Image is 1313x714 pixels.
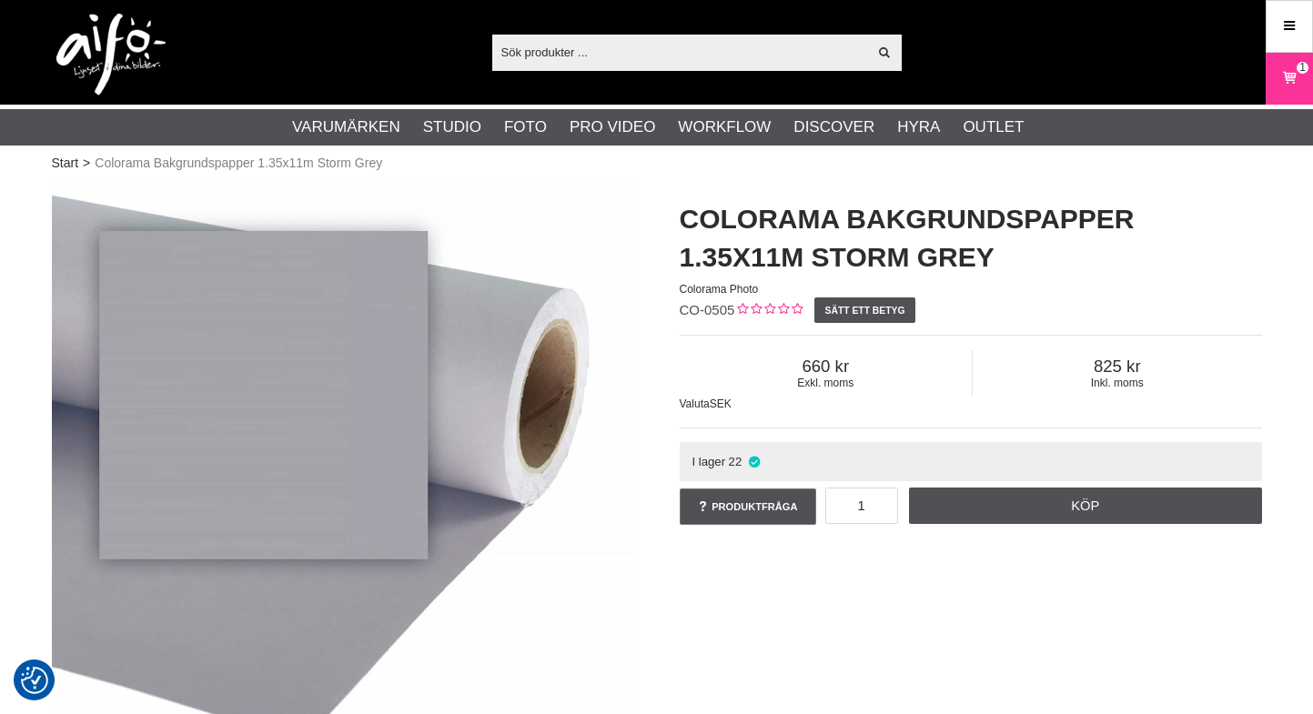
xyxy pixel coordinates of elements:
[1267,57,1312,100] a: 1
[680,283,759,296] span: Colorama Photo
[680,302,735,317] span: CO-0505
[793,116,874,139] a: Discover
[680,377,973,389] span: Exkl. moms
[292,116,400,139] a: Varumärken
[963,116,1024,139] a: Outlet
[83,154,90,173] span: >
[746,455,762,468] i: I lager
[21,664,48,697] button: Samtyckesinställningar
[423,116,481,139] a: Studio
[973,357,1262,377] span: 825
[814,297,915,323] a: Sätt ett betyg
[729,455,742,468] span: 22
[1299,59,1306,75] span: 1
[973,377,1262,389] span: Inkl. moms
[56,14,166,96] img: logo.png
[678,116,771,139] a: Workflow
[492,38,868,65] input: Sök produkter ...
[710,397,732,410] span: SEK
[734,301,803,320] div: Kundbetyg: 0
[95,154,382,173] span: Colorama Bakgrundspapper 1.35x11m Storm Grey
[52,154,79,173] a: Start
[570,116,655,139] a: Pro Video
[21,667,48,694] img: Revisit consent button
[680,357,973,377] span: 660
[897,116,940,139] a: Hyra
[692,455,725,468] span: I lager
[680,200,1262,277] h1: Colorama Bakgrundspapper 1.35x11m Storm Grey
[909,488,1262,524] a: Köp
[504,116,547,139] a: Foto
[680,397,710,410] span: Valuta
[680,488,816,525] a: Produktfråga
